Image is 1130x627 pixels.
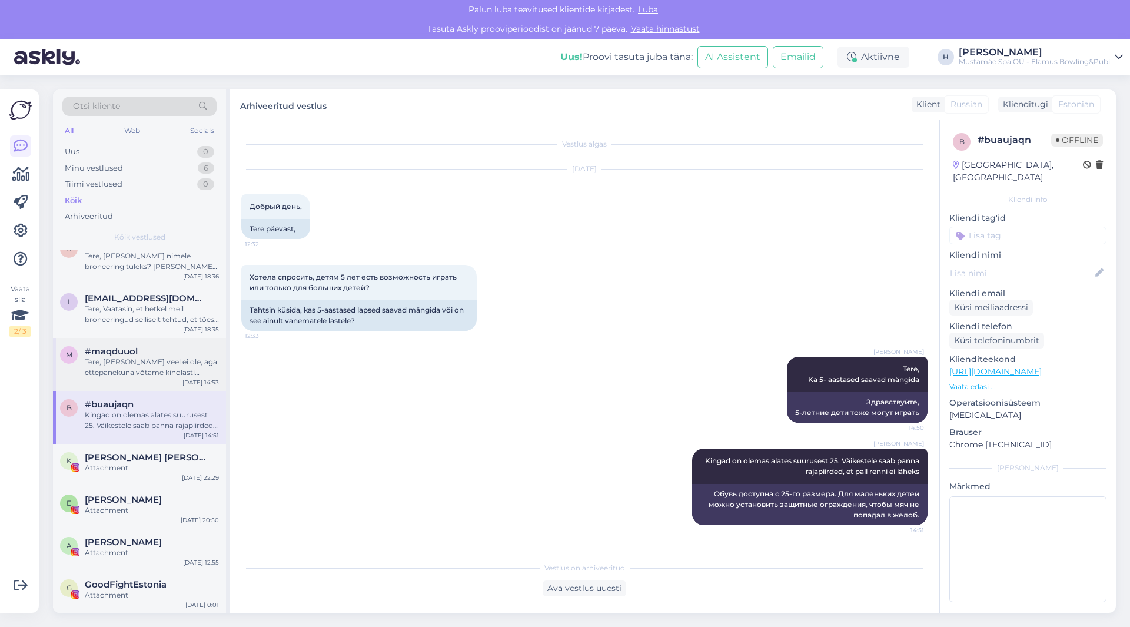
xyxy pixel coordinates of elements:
span: #maqduuol [85,346,138,357]
div: [DATE] 18:35 [183,325,219,334]
div: Aktiivne [837,47,909,68]
div: Uus [65,146,79,158]
div: Tere, [PERSON_NAME] veel ei ole, aga ettepanekuna võtame kindlasti arutlusele. Praegu on lastele ... [85,357,219,378]
div: [DATE] 12:55 [183,558,219,567]
div: 2 / 3 [9,326,31,337]
div: [DATE] 18:36 [183,272,219,281]
div: Tere päevast, [241,219,310,239]
span: #buaujaqn [85,399,134,410]
span: Kõik vestlused [114,232,165,243]
div: [DATE] 22:29 [182,473,219,482]
span: 14:50 [880,423,924,432]
p: Operatsioonisüsteem [949,397,1106,409]
div: Socials [188,123,217,138]
span: m [66,350,72,359]
div: [GEOGRAPHIC_DATA], [GEOGRAPHIC_DATA] [953,159,1083,184]
span: ingainger@hot.ee [85,293,207,304]
div: Attachment [85,590,219,601]
span: E [67,499,71,507]
span: Хотела спросить, детям 5 лет есть возможность играть или только для больших детей? [250,273,458,292]
span: Estonian [1058,98,1094,111]
div: Proovi tasuta juba täna: [560,50,693,64]
div: [PERSON_NAME] [949,463,1106,473]
span: Kendra Katrina Könnel | Social media expert [85,452,207,463]
span: h [66,244,72,253]
a: [URL][DOMAIN_NAME] [949,366,1042,377]
div: Klienditugi [998,98,1048,111]
div: [DATE] 14:53 [182,378,219,387]
div: Ava vestlus uuesti [543,580,626,596]
div: Kõik [65,195,82,207]
div: [DATE] 14:51 [184,431,219,440]
span: [PERSON_NAME] [873,439,924,448]
span: GoodFightEstonia [85,579,167,590]
div: Kliendi info [949,194,1106,205]
button: AI Assistent [697,46,768,68]
div: Tere, Vaatasin, et hetkel meil broneeringud selliselt tehtud, et tõesti polnud võimalik. Saame si... [85,304,219,325]
div: Attachment [85,548,219,558]
div: # buaujaqn [978,133,1051,147]
span: G [67,583,72,592]
span: Offline [1051,134,1103,147]
div: Tiimi vestlused [65,178,122,190]
div: Arhiveeritud [65,211,113,223]
div: Küsi meiliaadressi [949,300,1033,316]
div: Attachment [85,505,219,516]
span: b [959,137,965,146]
span: Elis Loik [85,495,162,505]
div: 0 [197,178,214,190]
div: All [62,123,76,138]
p: Kliendi telefon [949,320,1106,333]
span: 12:32 [245,240,289,248]
p: Vaata edasi ... [949,381,1106,392]
p: Kliendi nimi [949,249,1106,261]
div: [DATE] 0:01 [185,601,219,609]
div: Minu vestlused [65,162,123,174]
div: Mustamäe Spa OÜ - Elamus Bowling&Pubi [959,57,1110,67]
span: 14:51 [880,526,924,535]
div: Web [122,123,142,138]
div: Tahtsin küsida, kas 5-aastased lapsed saavad mängida või on see ainult vanematele lastele? [241,300,477,331]
span: i [68,297,70,306]
b: Uus! [560,51,583,62]
div: Здравствуйте, 5-летние дети тоже могут играть [787,392,928,423]
button: Emailid [773,46,823,68]
span: K [67,456,72,465]
div: 6 [198,162,214,174]
div: Vestlus algas [241,139,928,150]
span: b [67,403,72,412]
span: Otsi kliente [73,100,120,112]
p: Chrome [TECHNICAL_ID] [949,439,1106,451]
p: Märkmed [949,480,1106,493]
label: Arhiveeritud vestlus [240,97,327,112]
span: Добрый день, [250,202,302,211]
span: A [67,541,72,550]
div: Attachment [85,463,219,473]
p: Kliendi email [949,287,1106,300]
span: [PERSON_NAME] [873,347,924,356]
div: [DATE] 20:50 [181,516,219,525]
div: H [938,49,954,65]
span: Anita [85,537,162,548]
div: Vaata siia [9,284,31,337]
span: Luba [634,4,662,15]
p: Klienditeekond [949,353,1106,366]
span: Russian [950,98,982,111]
p: Brauser [949,426,1106,439]
div: Обувь доступна с 25-го размера. Для маленьких детей можно установить защитные ограждения, чтобы м... [692,484,928,525]
div: 0 [197,146,214,158]
img: Askly Logo [9,99,32,121]
div: Kingad on olemas alates suurusest 25. Väikestele saab panna rajapiirded, et pall renni ei läheks [85,410,219,431]
span: Vestlus on arhiveeritud [544,563,625,573]
input: Lisa nimi [950,267,1093,280]
div: [PERSON_NAME] [959,48,1110,57]
p: Kliendi tag'id [949,212,1106,224]
div: Tere, [PERSON_NAME] nimele broneering tuleks? [PERSON_NAME] broneerida on [PERSON_NAME]? [85,251,219,272]
a: Vaata hinnastust [627,24,703,34]
a: [PERSON_NAME]Mustamäe Spa OÜ - Elamus Bowling&Pubi [959,48,1123,67]
div: Küsi telefoninumbrit [949,333,1044,349]
div: [DATE] [241,164,928,174]
div: Klient [912,98,940,111]
p: [MEDICAL_DATA] [949,409,1106,422]
input: Lisa tag [949,227,1106,244]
